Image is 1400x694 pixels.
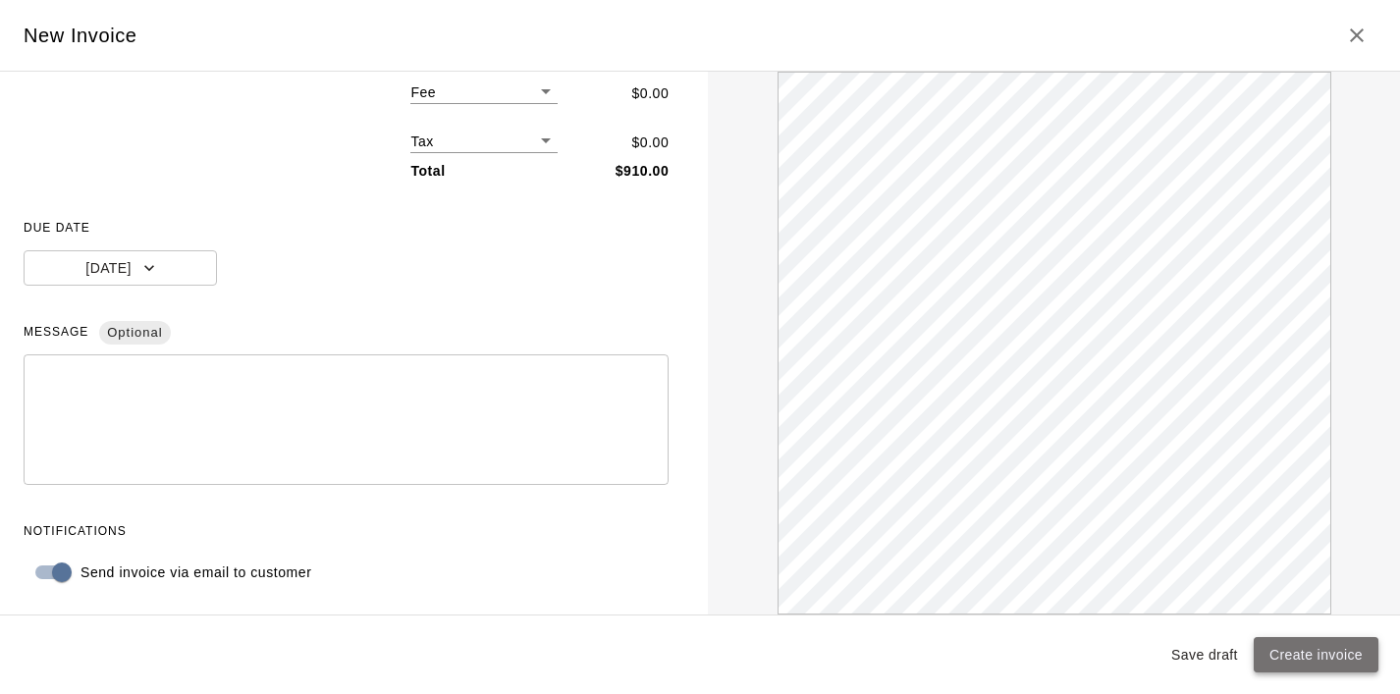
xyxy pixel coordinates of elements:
[410,163,445,179] b: Total
[631,83,669,104] p: $ 0.00
[616,163,670,179] b: $ 910.00
[24,23,137,49] h5: New Invoice
[24,250,217,287] button: [DATE]
[99,316,170,350] span: Optional
[24,516,669,548] span: NOTIFICATIONS
[81,562,311,583] p: Send invoice via email to customer
[24,213,669,244] span: DUE DATE
[1254,637,1378,673] button: Create invoice
[631,133,669,153] p: $ 0.00
[1337,16,1376,55] button: Close
[24,317,669,348] span: MESSAGE
[1163,637,1246,673] button: Save draft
